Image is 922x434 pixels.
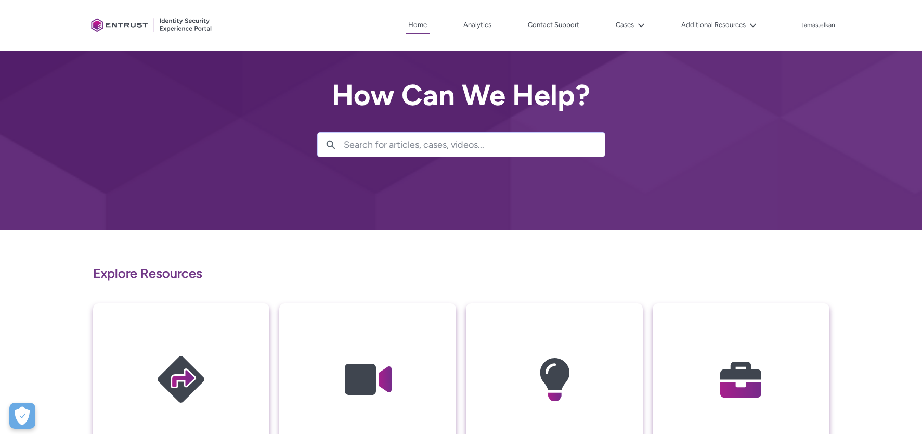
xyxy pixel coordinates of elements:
p: tamas.elkan [801,22,835,29]
a: Home [406,17,430,34]
button: Cases [613,17,647,33]
a: Analytics, opens in new tab [461,17,494,33]
input: Search for articles, cases, videos... [344,133,605,157]
button: Search [318,133,344,157]
button: Additional Resources [679,17,759,33]
p: Explore Resources [93,264,829,284]
button: User Profile tamas.elkan [801,19,836,30]
button: Open Preferences [9,403,35,429]
h2: How Can We Help? [317,79,605,111]
a: Contact Support [525,17,582,33]
div: Cookie Preferences [9,403,35,429]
